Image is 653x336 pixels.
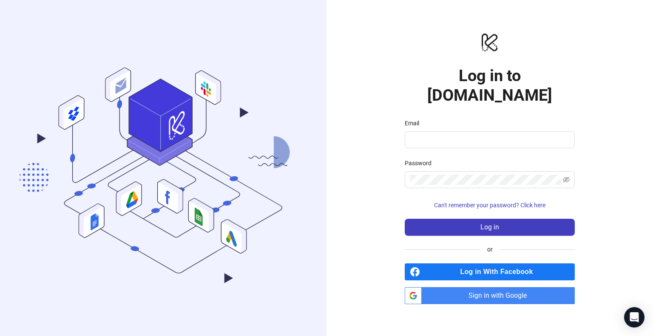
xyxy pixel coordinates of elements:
a: Sign in with Google [405,287,575,304]
h1: Log in to [DOMAIN_NAME] [405,66,575,105]
label: Password [405,158,437,168]
a: Log in With Facebook [405,263,575,280]
span: Can't remember your password? Click here [434,202,545,209]
label: Email [405,119,425,128]
span: or [480,245,500,254]
span: Sign in with Google [425,287,575,304]
div: Open Intercom Messenger [624,307,644,328]
a: Can't remember your password? Click here [405,202,575,209]
span: eye-invisible [563,176,570,183]
input: Password [410,175,561,185]
button: Log in [405,219,575,236]
span: Log in With Facebook [423,263,575,280]
button: Can't remember your password? Click here [405,198,575,212]
input: Email [410,135,568,145]
span: Log in [480,223,499,231]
